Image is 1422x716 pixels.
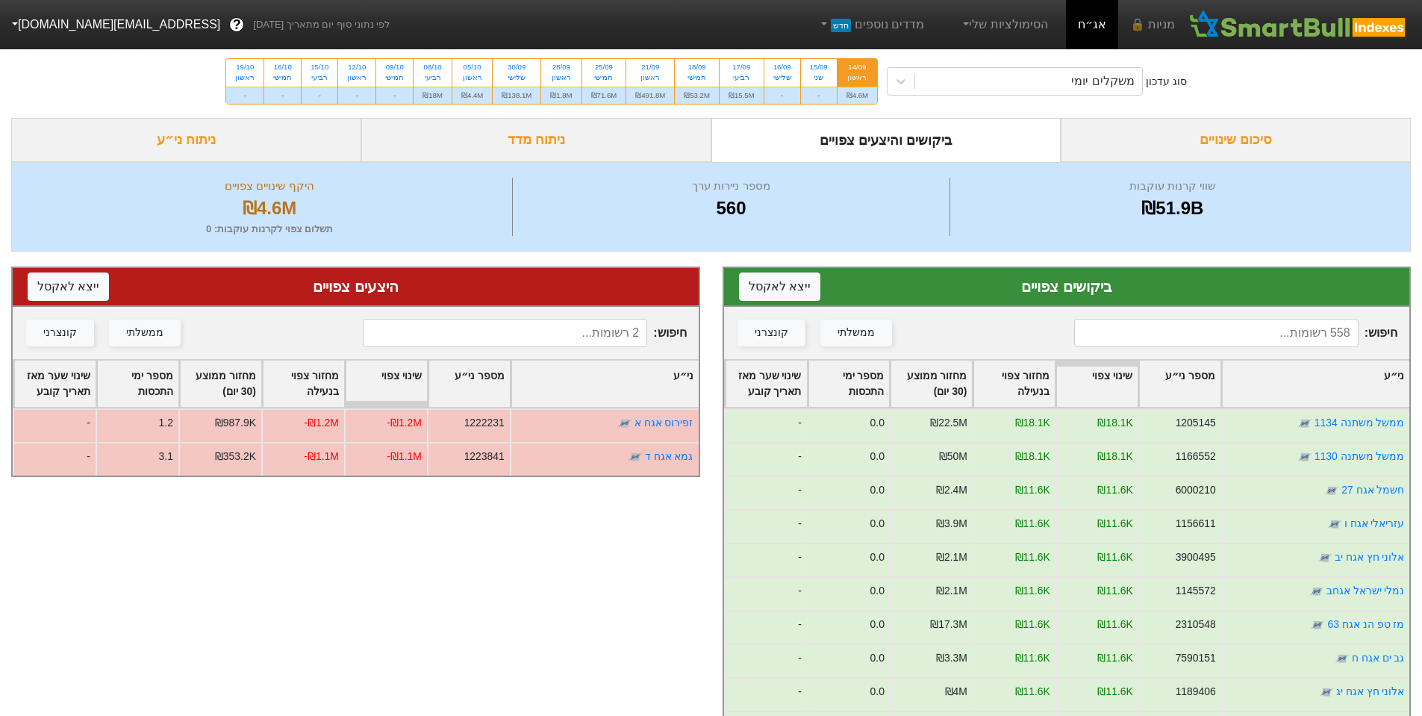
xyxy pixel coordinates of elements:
div: רביעי [422,72,443,83]
div: ₪50M [938,449,967,464]
div: 0.0 [870,617,884,632]
div: היקף שינויים צפויים [31,178,508,195]
a: הסימולציות שלי [954,10,1054,40]
div: חמישי [684,72,710,83]
div: 7590151 [1175,650,1215,666]
img: tase link [1297,416,1312,431]
div: 1222231 [464,415,505,431]
div: ₪11.6K [1097,650,1132,666]
div: ₪11.6K [1014,650,1050,666]
div: ראשון [347,72,367,83]
div: 3900495 [1175,550,1215,565]
div: 6000210 [1175,482,1215,498]
div: Toggle SortBy [263,361,344,407]
a: ממשל משתנה 1130 [1314,450,1404,462]
div: ₪138.1M [493,87,540,104]
a: חשמל אגח 27 [1341,484,1404,496]
div: 1156611 [1175,516,1215,532]
div: Toggle SortBy [97,361,178,407]
div: Toggle SortBy [428,361,510,407]
div: ₪353.2K [215,449,256,464]
div: - [724,408,807,442]
div: 15/09 [810,62,828,72]
div: ₪22.5M [930,415,967,431]
div: 08/10 [422,62,443,72]
a: ממשל משתנה 1134 [1314,417,1404,429]
div: -₪1.1M [304,449,339,464]
button: קונצרני [737,320,805,346]
div: -₪1.2M [304,415,339,431]
div: 0.0 [870,550,884,565]
img: tase link [1310,617,1325,632]
div: ראשון [635,72,665,83]
div: ראשון [461,72,483,83]
div: - [724,576,807,610]
div: ממשלתי [838,325,875,341]
div: Toggle SortBy [808,361,890,407]
div: - [801,87,837,104]
div: 21/09 [635,62,665,72]
div: - [724,677,807,711]
div: ₪11.6K [1097,516,1132,532]
div: Toggle SortBy [346,361,427,407]
a: גמא אגח ד [645,450,693,462]
div: 14/09 [846,62,868,72]
div: 18/09 [684,62,710,72]
button: ממשלתי [820,320,892,346]
a: אלוני חץ אגח יב [1334,551,1404,563]
div: ₪2.4M [935,482,967,498]
div: חמישי [591,72,617,83]
img: tase link [1326,517,1341,532]
div: ₪11.6K [1014,617,1050,632]
div: 19/10 [235,62,255,72]
div: ₪987.9K [215,415,256,431]
img: tase link [1317,550,1332,565]
div: ביקושים והיצעים צפויים [711,118,1061,162]
div: 560 [517,195,945,222]
div: ₪18.1K [1014,449,1050,464]
div: ₪4.6M [31,195,508,222]
div: 0.0 [870,449,884,464]
div: ₪4M [944,684,967,700]
div: ₪11.6K [1097,583,1132,599]
div: חמישי [385,72,404,83]
button: ממשלתי [109,320,181,346]
input: 558 רשומות... [1074,319,1359,347]
div: ₪3.9M [935,516,967,532]
div: - [226,87,263,104]
div: שווי קרנות עוקבות [954,178,1391,195]
span: חיפוש : [363,319,686,347]
div: ₪71.6M [582,87,626,104]
div: ניתוח מדד [361,118,711,162]
div: ₪11.6K [1097,482,1132,498]
img: tase link [628,449,643,464]
div: - [13,408,96,442]
div: - [13,442,96,476]
div: Toggle SortBy [891,361,972,407]
div: Toggle SortBy [1222,361,1409,407]
div: 28/09 [550,62,572,72]
div: - [376,87,413,104]
div: - [724,442,807,476]
div: 0.0 [870,415,884,431]
div: ₪1.8M [541,87,581,104]
div: - [302,87,337,104]
span: חיפוש : [1074,319,1397,347]
div: ₪18.1K [1014,415,1050,431]
div: - [338,87,375,104]
div: ₪18.1K [1097,415,1132,431]
img: tase link [1297,449,1312,464]
div: - [724,610,807,644]
div: חמישי [273,72,292,83]
div: 25/09 [591,62,617,72]
div: ₪11.6K [1097,550,1132,565]
div: 1223841 [464,449,505,464]
img: tase link [1309,584,1323,599]
div: היצעים צפויים [28,275,684,298]
img: tase link [1318,685,1333,700]
div: רביעי [729,72,755,83]
div: ראשון [235,72,255,83]
div: 0.0 [870,482,884,498]
div: Toggle SortBy [1139,361,1220,407]
div: Toggle SortBy [973,361,1055,407]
